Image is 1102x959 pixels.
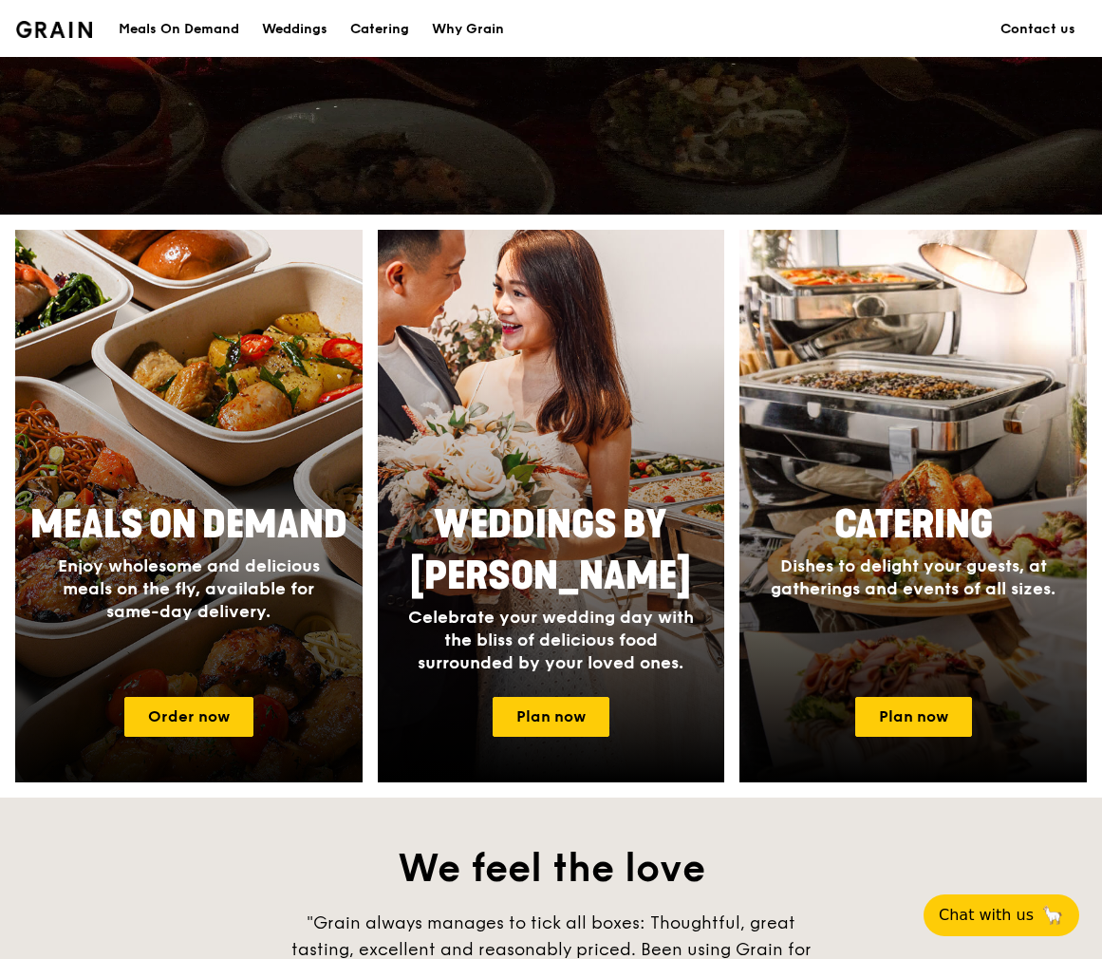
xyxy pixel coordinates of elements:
a: Plan now [493,697,609,737]
a: Weddings by [PERSON_NAME]Celebrate your wedding day with the bliss of delicious food surrounded b... [378,230,725,782]
span: Meals On Demand [30,502,347,548]
span: Enjoy wholesome and delicious meals on the fly, available for same-day delivery. [58,555,320,622]
span: Dishes to delight your guests, at gatherings and events of all sizes. [771,555,1055,599]
span: Celebrate your wedding day with the bliss of delicious food surrounded by your loved ones. [408,607,694,673]
a: Plan now [855,697,972,737]
div: Meals On Demand [119,1,239,58]
a: Contact us [989,1,1087,58]
div: Why Grain [432,1,504,58]
span: 🦙 [1041,904,1064,927]
span: Chat with us [939,904,1034,927]
div: Catering [350,1,409,58]
a: Order now [124,697,253,737]
a: Catering [339,1,420,58]
span: Catering [834,502,993,548]
span: Weddings by [PERSON_NAME] [410,502,691,599]
a: Why Grain [420,1,515,58]
div: Weddings [262,1,327,58]
a: Weddings [251,1,339,58]
img: weddings-card.4f3003b8.jpg [378,230,725,782]
a: CateringDishes to delight your guests, at gatherings and events of all sizes.Plan now [739,230,1087,782]
img: Grain [16,21,93,38]
img: catering-card.e1cfaf3e.jpg [739,230,1087,782]
button: Chat with us🦙 [924,894,1079,936]
a: Meals On DemandEnjoy wholesome and delicious meals on the fly, available for same-day delivery.Or... [15,230,363,782]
